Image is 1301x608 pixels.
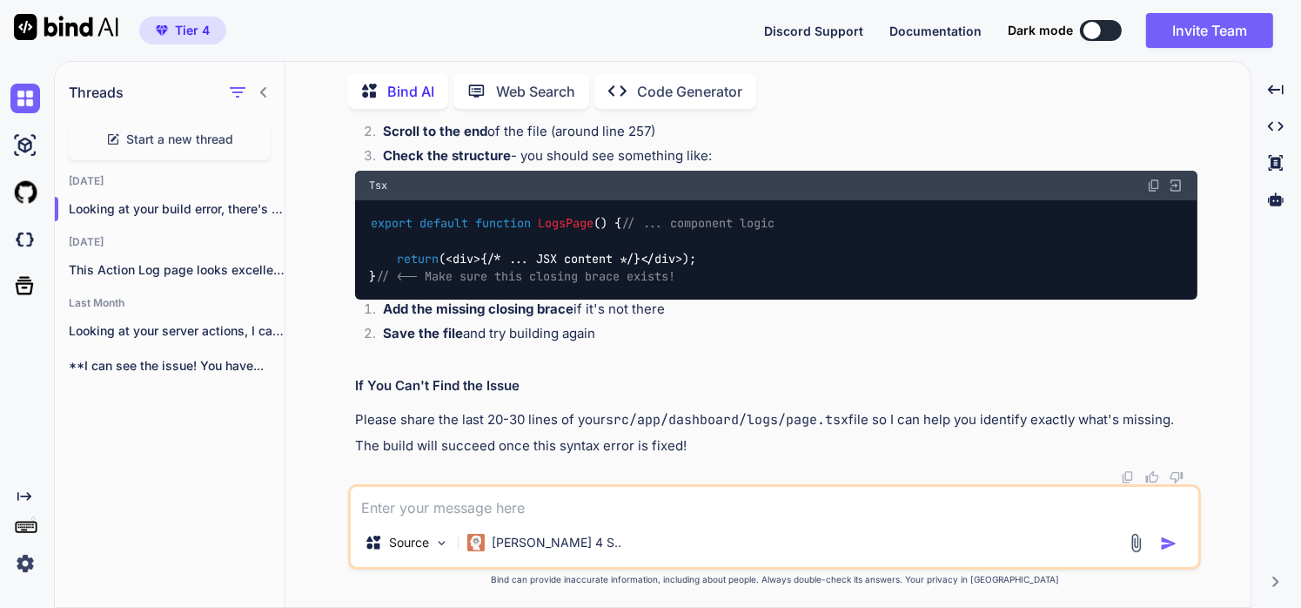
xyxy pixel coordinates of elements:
[55,296,285,310] h2: Last Month
[419,215,468,231] span: default
[139,17,226,44] button: premiumTier 4
[453,251,473,267] span: div
[1145,470,1159,484] img: like
[69,82,124,103] h1: Threads
[369,179,387,193] span: Tsx
[10,549,40,578] img: settings
[764,24,863,38] span: Discord Support
[371,215,412,231] span: export
[496,81,575,102] p: Web Search
[69,357,285,375] p: **I can see the issue! You have...
[156,25,168,36] img: premium
[640,251,682,267] span: </ >
[492,534,621,551] p: [PERSON_NAME] 4 S..
[621,215,775,231] span: // ... component logic
[383,147,511,164] strong: Check the structure
[10,225,40,254] img: darkCloudIdeIcon
[387,81,434,102] p: Bind AI
[1121,470,1135,484] img: copy
[355,410,1197,430] p: Please share the last 20-30 lines of your file so I can help you identify exactly what's missing.
[348,573,1201,586] p: Bind can provide inaccurate information, including about people. Always double-check its answers....
[69,200,285,218] p: Looking at your build error, there's a...
[889,24,982,38] span: Documentation
[1160,535,1177,552] img: icon
[1008,22,1073,39] span: Dark mode
[369,324,1197,348] li: and try building again
[355,376,1197,396] h2: If You Can't Find the Issue
[1170,470,1184,484] img: dislike
[389,534,429,551] p: Source
[654,251,675,267] span: div
[1168,178,1184,193] img: Open in Browser
[127,131,234,148] span: Start a new thread
[538,215,593,231] span: LogsPage
[1147,179,1161,193] img: copy
[383,123,487,139] strong: Scroll to the end
[376,269,675,285] span: // <-- Make sure this closing brace exists!
[467,534,485,551] img: Claude 4 Sonnet
[69,261,285,279] p: This Action Log page looks excellent! It's...
[606,411,848,429] code: src/app/dashboard/logs/page.tsx
[55,235,285,249] h2: [DATE]
[446,251,682,267] span: {/* ... JSX content */}
[764,22,863,40] button: Discord Support
[369,214,774,286] code: ( ) { ( ); }
[355,436,1197,456] p: The build will succeed once this syntax error is fixed!
[434,536,449,551] img: Pick Models
[14,14,118,40] img: Bind AI
[10,131,40,160] img: ai-studio
[10,84,40,113] img: chat
[1126,533,1146,553] img: attachment
[397,251,439,267] span: return
[175,22,210,39] span: Tier 4
[383,301,573,317] strong: Add the missing closing brace
[1146,13,1273,48] button: Invite Team
[10,178,40,207] img: githubLight
[369,146,1197,171] li: - you should see something like:
[637,81,742,102] p: Code Generator
[889,22,982,40] button: Documentation
[383,325,463,341] strong: Save the file
[475,215,531,231] span: function
[446,251,480,267] span: < >
[369,300,1197,324] li: if it's not there
[69,322,285,340] p: Looking at your server actions, I can...
[55,174,285,188] h2: [DATE]
[369,122,1197,146] li: of the file (around line 257)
